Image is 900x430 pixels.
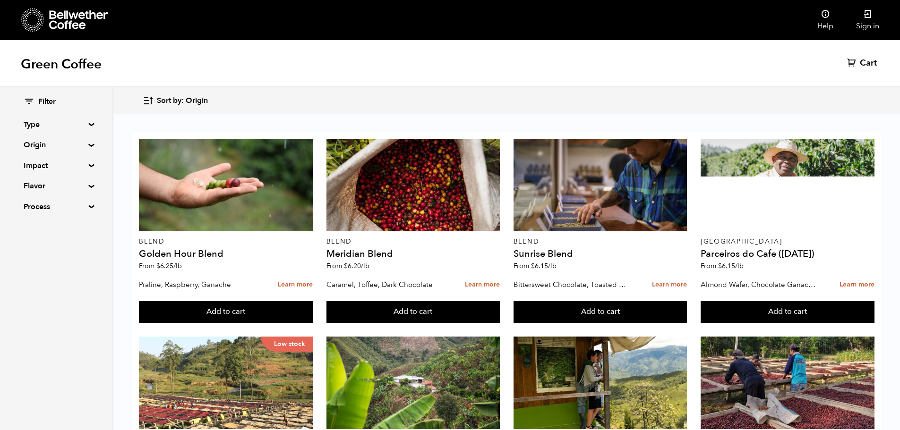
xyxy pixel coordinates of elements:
[24,160,89,171] summary: Impact
[718,261,744,270] bdi: 6.15
[718,261,722,270] span: $
[173,261,182,270] span: /lb
[465,275,500,295] a: Learn more
[860,58,877,69] span: Cart
[735,261,744,270] span: /lb
[24,201,89,212] summary: Process
[701,238,874,245] p: [GEOGRAPHIC_DATA]
[139,261,182,270] span: From
[531,261,557,270] bdi: 6.15
[344,261,348,270] span: $
[139,337,313,429] a: Low stock
[514,301,687,323] button: Add to cart
[701,278,819,292] p: Almond Wafer, Chocolate Ganache, Bing Cherry
[24,139,89,151] summary: Origin
[514,278,632,292] p: Bittersweet Chocolate, Toasted Marshmallow, Candied Orange, Praline
[326,301,500,323] button: Add to cart
[531,261,535,270] span: $
[514,261,557,270] span: From
[326,249,500,259] h4: Meridian Blend
[701,249,874,259] h4: Parceiros do Cafe ([DATE])
[143,90,208,112] button: Sort by: Origin
[139,301,313,323] button: Add to cart
[24,180,89,192] summary: Flavor
[139,278,257,292] p: Praline, Raspberry, Ganache
[326,278,445,292] p: Caramel, Toffee, Dark Chocolate
[514,249,687,259] h4: Sunrise Blend
[139,249,313,259] h4: Golden Hour Blend
[548,261,557,270] span: /lb
[38,97,56,107] span: Filter
[847,58,879,69] a: Cart
[261,337,313,352] p: Low stock
[326,261,369,270] span: From
[361,261,369,270] span: /lb
[701,301,874,323] button: Add to cart
[278,275,313,295] a: Learn more
[24,119,89,130] summary: Type
[344,261,369,270] bdi: 6.20
[326,238,500,245] p: Blend
[21,56,102,73] h1: Green Coffee
[701,261,744,270] span: From
[840,275,874,295] a: Learn more
[157,96,208,106] span: Sort by: Origin
[514,238,687,245] p: Blend
[139,238,313,245] p: Blend
[156,261,160,270] span: $
[652,275,687,295] a: Learn more
[156,261,182,270] bdi: 6.25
